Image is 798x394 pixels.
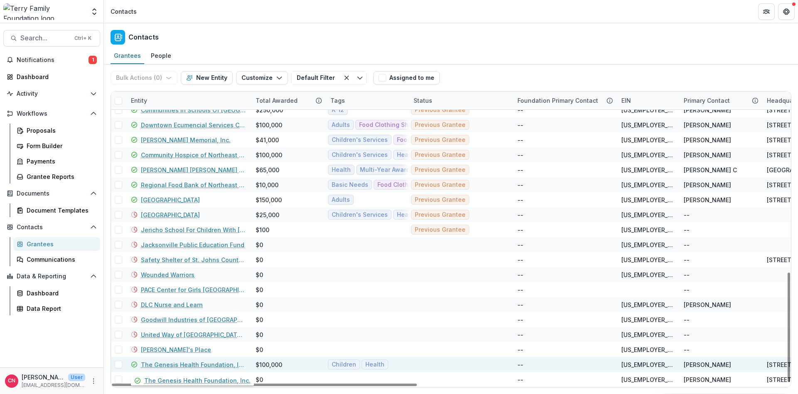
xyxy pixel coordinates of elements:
[360,166,410,173] span: Multi-Year Award
[291,71,340,84] button: Default Filter
[332,196,350,203] span: Adults
[517,166,523,174] div: --
[13,237,100,251] a: Grantees
[27,206,94,215] div: Document Templates
[684,181,731,189] div: [PERSON_NAME]
[148,50,175,62] div: People
[126,96,152,105] div: Entity
[141,166,246,174] a: [PERSON_NAME] [PERSON_NAME] Fund Foundation
[616,96,636,105] div: EIN
[517,285,523,294] div: --
[517,181,523,189] div: --
[111,7,137,16] div: Contacts
[517,240,523,249] div: --
[17,190,87,197] span: Documents
[107,5,140,17] nav: breadcrumb
[621,375,674,384] div: [US_EMPLOYER_IDENTIFICATION_NUMBER]
[359,121,422,129] span: Food Clothing Shelter
[256,255,263,264] div: $0
[332,136,388,144] span: Children's Services
[256,151,282,159] div: $100,000
[256,225,269,234] div: $100
[621,255,674,264] div: [US_EMPLOYER_IDENTIFICATION_NUMBER]
[148,48,175,64] a: People
[684,345,690,354] div: --
[141,240,244,249] a: Jacksonville Public Education Fund
[415,211,465,218] span: Previous Grantee
[684,211,690,219] div: --
[353,71,367,84] button: Toggle menu
[27,126,94,135] div: Proposals
[111,50,144,62] div: Grantees
[22,382,85,389] p: [EMAIL_ADDRESS][DOMAIN_NAME]
[13,124,100,137] a: Proposals
[256,375,263,384] div: $0
[778,3,795,20] button: Get Help
[679,96,735,105] div: Primary Contact
[181,71,233,84] button: New Entity
[621,166,674,174] div: [US_EMPLOYER_IDENTIFICATION_NUMBER]
[13,154,100,168] a: Payments
[325,92,409,109] div: Tags
[141,270,195,279] a: Wounded Warriors
[409,96,437,105] div: Status
[679,92,762,109] div: Primary Contact
[3,221,100,234] button: Open Contacts
[13,253,100,266] a: Communications
[684,225,690,234] div: --
[17,224,87,231] span: Contacts
[397,151,416,159] span: Health
[397,211,416,218] span: Health
[251,96,303,105] div: Total Awarded
[3,187,100,200] button: Open Documents
[365,361,384,368] span: Health
[141,225,246,234] a: Jericho School For Children With [MEDICAL_DATA] Inc
[3,70,100,84] a: Dashboard
[3,270,100,283] button: Open Data & Reporting
[13,286,100,300] a: Dashboard
[332,121,350,129] span: Adults
[27,255,94,264] div: Communications
[256,166,279,174] div: $65,000
[141,151,246,159] a: Community Hospice of Northeast [US_STATE] Foundation for Caring, Inc.
[111,71,177,84] button: Bulk Actions (0)
[517,121,523,129] div: --
[409,92,512,109] div: Status
[27,304,94,313] div: Data Report
[8,378,15,384] div: Carol Nieves
[373,71,440,84] button: Assigned to me
[621,300,674,309] div: [US_EMPLOYER_IDENTIFICATION_NUMBER]
[141,121,246,129] a: Downtown Ecumencial Services Council
[684,196,731,204] div: [PERSON_NAME]
[256,285,263,294] div: $0
[141,181,246,189] a: Regional Food Bank of Northeast [US_STATE], Inc.
[141,360,246,369] a: The Genesis Health Foundation, Inc.
[256,121,282,129] div: $100,000
[236,71,288,84] button: Customize
[684,136,731,144] div: [PERSON_NAME]
[684,270,690,279] div: --
[126,92,251,109] div: Entity
[415,121,465,129] span: Previous Grantee
[3,87,100,100] button: Open Activity
[621,240,674,249] div: [US_EMPLOYER_IDENTIFICATION_NUMBER]
[27,172,94,181] div: Grantee Reports
[141,255,246,264] a: Safety Shelter of St. Johns County Inc.
[141,106,246,114] a: Communities In Schools Of [GEOGRAPHIC_DATA]
[517,106,523,114] div: --
[517,315,523,324] div: --
[256,300,263,309] div: $0
[621,121,674,129] div: [US_EMPLOYER_IDENTIFICATION_NUMBER]
[251,92,325,109] div: Total Awarded
[17,90,87,97] span: Activity
[415,166,465,173] span: Previous Grantee
[517,270,523,279] div: --
[684,285,690,294] div: --
[517,151,523,159] div: --
[621,225,674,234] div: [US_EMPLOYER_IDENTIFICATION_NUMBER]
[17,273,87,280] span: Data & Reporting
[27,240,94,248] div: Grantees
[758,3,775,20] button: Partners
[141,330,246,339] a: United Way of [GEOGRAPHIC_DATA][US_STATE]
